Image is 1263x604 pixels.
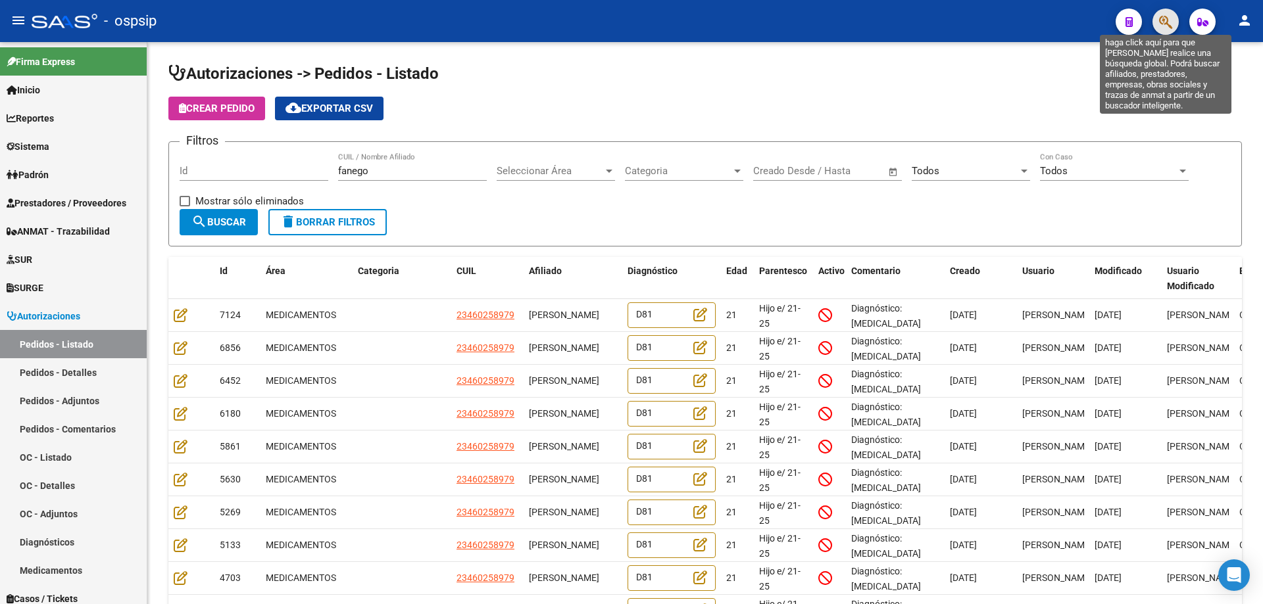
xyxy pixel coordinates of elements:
datatable-header-cell: Modificado [1089,257,1162,300]
span: [DATE] [1095,375,1122,386]
input: Fecha inicio [753,165,806,177]
datatable-header-cell: Área [260,257,353,300]
span: Activo [818,266,845,276]
span: [PERSON_NAME] [1022,310,1093,320]
span: Todos [1040,165,1068,177]
span: 21 [726,540,737,550]
span: MEDICAMENTOS [266,342,336,353]
mat-icon: cloud_download [285,100,301,116]
span: 5133 [220,540,241,550]
span: [PERSON_NAME] [1167,441,1237,452]
span: Afiliado [529,266,562,276]
span: 6180 [220,408,241,419]
span: [PERSON_NAME] [1022,441,1093,452]
span: [PERSON_NAME] [529,375,599,386]
span: SURGE [7,281,43,295]
span: Categoria [625,165,731,177]
span: 23460258979 [457,474,514,484]
div: D81 [628,335,716,361]
span: Buscar [191,216,246,228]
span: [DATE] [950,507,977,517]
span: Prestadores / Proveedores [7,196,126,210]
span: Exportar CSV [285,103,373,114]
span: SUR [7,252,32,267]
span: Categoria [358,266,399,276]
span: Padrón [7,168,49,182]
span: 21 [726,342,737,353]
span: [PERSON_NAME] [1022,342,1093,353]
div: D81 [628,532,716,558]
span: MEDICAMENTOS [266,408,336,419]
span: [DATE] [1095,441,1122,452]
span: [DATE] [1095,310,1122,320]
input: Fecha fin [818,165,882,177]
span: Hijo e/ 21-25 estudiando [759,336,805,377]
span: [PERSON_NAME] [1167,540,1237,550]
span: MEDICAMENTOS [266,441,336,452]
span: [DATE] [1095,507,1122,517]
span: Crear Pedido [179,103,255,114]
span: Diagnóstico: [MEDICAL_DATA] Médico Tratante: [PERSON_NAME]: [PHONE_NUMBER] / [PHONE_NUMBER] Corre... [851,402,935,592]
datatable-header-cell: Usuario [1017,257,1089,300]
span: [PERSON_NAME] [1022,507,1093,517]
datatable-header-cell: Parentesco [754,257,813,300]
span: Diagnóstico [628,266,678,276]
span: Sistema [7,139,49,154]
span: Hijo e/ 21-25 estudiando [759,369,805,409]
span: Diagnóstico: [MEDICAL_DATA] Médico Tratante: [PERSON_NAME]: [PHONE_NUMBER] / [PHONE_NUMBER] Corre... [851,336,935,526]
span: [DATE] [950,474,977,484]
datatable-header-cell: Edad [721,257,754,300]
span: [PERSON_NAME] [529,408,599,419]
span: Parentesco [759,266,807,276]
span: 23460258979 [457,342,514,353]
span: [PERSON_NAME] [1022,474,1093,484]
datatable-header-cell: CUIL [451,257,524,300]
div: D81 [628,368,716,394]
span: Firma Express [7,55,75,69]
span: [DATE] [1095,408,1122,419]
span: [PERSON_NAME] [1022,572,1093,583]
datatable-header-cell: Categoria [353,257,451,300]
span: Comentario [851,266,901,276]
div: Open Intercom Messenger [1218,559,1250,591]
div: D81 [628,467,716,492]
span: Edad [726,266,747,276]
datatable-header-cell: Id [214,257,260,300]
button: Open calendar [886,164,901,179]
span: [PERSON_NAME] [1167,474,1237,484]
button: Exportar CSV [275,97,384,120]
datatable-header-cell: Creado [945,257,1017,300]
span: [PERSON_NAME] [1167,408,1237,419]
span: Diagnóstico: [MEDICAL_DATA] Médico Tratante: [PERSON_NAME]: [PHONE_NUMBER] / [PHONE_NUMBER] Corre... [851,303,935,493]
span: 5861 [220,441,241,452]
span: [PERSON_NAME] [1022,408,1093,419]
span: 23460258979 [457,572,514,583]
mat-icon: search [191,214,207,229]
span: MEDICAMENTOS [266,375,336,386]
span: 21 [726,408,737,419]
div: D81 [628,499,716,525]
span: MEDICAMENTOS [266,540,336,550]
span: [PERSON_NAME] [1167,572,1237,583]
span: [DATE] [950,375,977,386]
span: Seleccionar Área [497,165,603,177]
h3: Filtros [180,131,225,150]
span: Reportes [7,111,54,126]
span: [PERSON_NAME] [529,474,599,484]
div: D81 [628,565,716,591]
span: [PERSON_NAME] [1167,375,1237,386]
span: MEDICAMENTOS [266,474,336,484]
span: 23460258979 [457,375,514,386]
datatable-header-cell: Usuario Modificado [1162,257,1234,300]
datatable-header-cell: Comentario [846,257,945,300]
span: Autorizaciones -> Pedidos - Listado [168,64,439,83]
span: [DATE] [950,441,977,452]
span: [DATE] [950,540,977,550]
span: [PERSON_NAME] [1022,540,1093,550]
span: Mostrar sólo eliminados [195,193,304,209]
span: Todos [912,165,939,177]
mat-icon: menu [11,12,26,28]
span: [PERSON_NAME] [529,441,599,452]
span: Hijo e/ 21-25 estudiando [759,500,805,541]
span: 5269 [220,507,241,517]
